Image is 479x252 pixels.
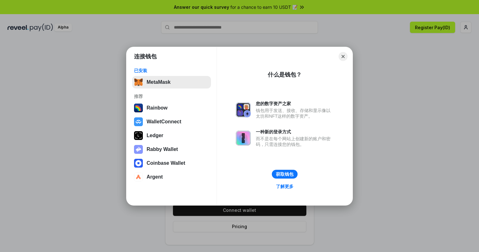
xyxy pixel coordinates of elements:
button: Coinbase Wallet [132,157,211,169]
button: Argent [132,171,211,183]
img: svg+xml,%3Csvg%20xmlns%3D%22http%3A%2F%2Fwww.w3.org%2F2000%2Fsvg%22%20fill%3D%22none%22%20viewBox... [134,145,143,154]
div: 钱包用于发送、接收、存储和显示像以太坊和NFT这样的数字资产。 [256,108,334,119]
img: svg+xml,%3Csvg%20width%3D%2228%22%20height%3D%2228%22%20viewBox%3D%220%200%2028%2028%22%20fill%3D... [134,117,143,126]
button: Ledger [132,129,211,142]
div: 了解更多 [276,184,293,189]
div: MetaMask [147,79,170,85]
button: MetaMask [132,76,211,88]
div: WalletConnect [147,119,181,125]
div: 什么是钱包？ [268,71,302,78]
img: svg+xml,%3Csvg%20xmlns%3D%22http%3A%2F%2Fwww.w3.org%2F2000%2Fsvg%22%20width%3D%2228%22%20height%3... [134,131,143,140]
img: svg+xml,%3Csvg%20xmlns%3D%22http%3A%2F%2Fwww.w3.org%2F2000%2Fsvg%22%20fill%3D%22none%22%20viewBox... [236,131,251,146]
button: Close [339,52,347,61]
img: svg+xml,%3Csvg%20fill%3D%22none%22%20height%3D%2233%22%20viewBox%3D%220%200%2035%2033%22%20width%... [134,78,143,87]
div: 已安装 [134,68,209,73]
div: Ledger [147,133,163,138]
img: svg+xml,%3Csvg%20width%3D%22120%22%20height%3D%22120%22%20viewBox%3D%220%200%20120%20120%22%20fil... [134,104,143,112]
div: Rainbow [147,105,168,111]
div: 而不是在每个网站上创建新的账户和密码，只需连接您的钱包。 [256,136,334,147]
button: 获取钱包 [272,170,298,179]
img: svg+xml,%3Csvg%20width%3D%2228%22%20height%3D%2228%22%20viewBox%3D%220%200%2028%2028%22%20fill%3D... [134,159,143,168]
div: Argent [147,174,163,180]
div: 您的数字资产之家 [256,101,334,106]
div: Coinbase Wallet [147,160,185,166]
button: Rabby Wallet [132,143,211,156]
img: svg+xml,%3Csvg%20width%3D%2228%22%20height%3D%2228%22%20viewBox%3D%220%200%2028%2028%22%20fill%3D... [134,173,143,181]
h1: 连接钱包 [134,53,157,60]
img: svg+xml,%3Csvg%20xmlns%3D%22http%3A%2F%2Fwww.w3.org%2F2000%2Fsvg%22%20fill%3D%22none%22%20viewBox... [236,102,251,117]
div: 获取钱包 [276,171,293,177]
div: Rabby Wallet [147,147,178,152]
a: 了解更多 [272,182,297,190]
button: WalletConnect [132,115,211,128]
button: Rainbow [132,102,211,114]
div: 一种新的登录方式 [256,129,334,135]
div: 推荐 [134,94,209,99]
